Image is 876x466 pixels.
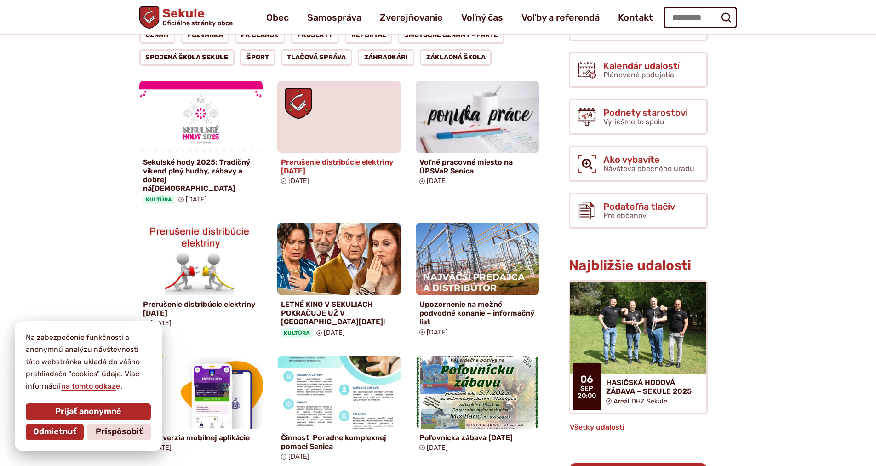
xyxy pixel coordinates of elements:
[420,49,492,66] a: Základná škola
[162,20,233,26] span: Oficiálne stránky obce
[26,424,84,440] button: Odmietnuť
[150,319,172,327] span: [DATE]
[139,223,263,331] a: Prerušenie distribúcie elektriny [DATE] [DATE]
[521,5,600,30] a: Voľby a referendá
[427,328,448,336] span: [DATE]
[26,332,151,392] p: Na zabezpečenie funkčnosti a anonymnú analýzu návštevnosti táto webstránka ukladá do vášho prehli...
[427,444,448,452] span: [DATE]
[569,146,708,182] a: Ako vybavíte Návšteva obecného úradu
[416,223,539,339] a: Upozornenie na možné podvodné konanie – informačný list [DATE]
[186,196,207,203] span: [DATE]
[419,433,536,442] h4: Poľovnícka zábava [DATE]
[569,423,625,431] a: Všetky udalosti
[291,27,339,44] a: Projekty
[87,424,151,440] button: Prispôsobiť
[150,444,172,452] span: [DATE]
[143,300,259,317] h4: Prerušenie distribúcie elektriny [DATE]
[569,52,708,88] a: Kalendár udalostí Plánované podujatia
[307,5,361,30] a: Samospráva
[143,433,259,442] h4: Nová verzia mobilnej aplikácie
[416,356,539,455] a: Poľovnícka zábava [DATE] [DATE]
[603,155,694,165] span: Ako vybavíte
[139,49,235,66] a: Spojená škola Sekule
[139,6,159,29] img: Prejsť na domovskú stránku
[569,193,708,229] a: Podateľňa tlačív Pre občanov
[240,49,275,66] a: Šport
[345,27,393,44] a: Reportáž
[569,280,708,414] a: HASIČSKÁ HODOVÁ ZÁBAVA – SEKULE 2025 Areál DHZ Sekule 06 sep 20:00
[603,201,675,212] span: Podateľňa tlačív
[159,7,233,27] span: Sekule
[613,397,667,405] span: Areál DHZ Sekule
[578,392,596,400] span: 20:00
[55,407,121,417] span: Prijať anonymné
[419,300,536,327] h4: Upozornenie na možné podvodné konanie – informačný list
[139,356,263,455] a: Nová verzia mobilnej aplikácie [DATE]
[60,382,121,391] a: na tomto odkaze
[277,356,401,464] a: Činnosť Poradne komplexnej pomoci Senica [DATE]
[380,5,443,30] a: Zverejňovanie
[358,49,414,66] a: Záhradkári
[139,6,233,29] a: Logo Sekule, prejsť na domovskú stránku.
[618,5,653,30] a: Kontakt
[281,433,397,451] h4: Činnosť Poradne komplexnej pomoci Senica
[603,108,688,118] span: Podnety starostovi
[281,158,397,175] h4: Prerušenie distribúcie elektriny [DATE]
[266,5,289,30] a: Obec
[181,27,229,44] a: Pozvánka
[277,81,401,189] a: Prerušenie distribúcie elektriny [DATE] [DATE]
[277,223,401,341] a: LETNÉ KINO V SEKULIACH POKRAČUJE UŽ V [GEOGRAPHIC_DATA][DATE]! Kultúra [DATE]
[324,329,345,337] span: [DATE]
[603,117,664,126] span: Vyriešme to spolu
[26,403,151,420] button: Prijať anonymné
[139,81,263,208] a: Sekulské hody 2025: Tradičný víkend plný hudby, zábavy a dobrej ná[DEMOGRAPHIC_DATA] Kultúra [DATE]
[143,195,175,204] span: Kultúra
[578,385,596,392] span: sep
[606,378,699,396] h4: HASIČSKÁ HODOVÁ ZÁBAVA – SEKULE 2025
[281,49,353,66] a: Tlačová správa
[96,427,143,437] span: Prispôsobiť
[419,158,536,175] h4: Voľné pracovné miesto na ÚPSVaR Senica
[139,27,176,44] a: Oznam
[281,300,397,327] h4: LETNÉ KINO V SEKULIACH POKRAČUJE UŽ V [GEOGRAPHIC_DATA][DATE]!
[569,258,708,273] h3: Najbližšie udalosti
[603,61,680,71] span: Kalendár udalostí
[33,427,76,437] span: Odmietnuť
[416,81,539,189] a: Voľné pracovné miesto na ÚPSVaR Senica [DATE]
[603,164,694,173] span: Návšteva obecného úradu
[288,453,309,460] span: [DATE]
[569,99,708,135] a: Podnety starostovi Vyriešme to spolu
[143,158,259,193] h4: Sekulské hody 2025: Tradičný víkend plný hudby, zábavy a dobrej ná[DEMOGRAPHIC_DATA]
[288,177,309,185] span: [DATE]
[578,374,596,385] span: 06
[281,328,313,338] span: Kultúra
[603,70,674,79] span: Plánované podujatia
[398,27,504,44] a: Smútočné oznamy - parte
[603,211,647,220] span: Pre občanov
[235,27,286,44] a: PR článok
[427,177,448,185] span: [DATE]
[461,5,503,30] a: Voľný čas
